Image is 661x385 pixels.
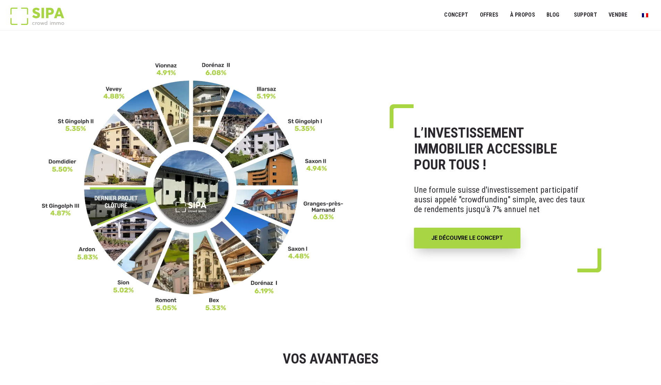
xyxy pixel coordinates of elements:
[604,7,632,23] a: VENDRE
[414,228,520,248] a: JE DÉCOUVRE LE CONCEPT
[414,180,586,219] p: Une formule suisse d'investissement participatif aussi appelé "crowdfunding" simple, avec des tau...
[414,125,586,173] h1: L’INVESTISSEMENT IMMOBILIER ACCESSIBLE POUR TOUS !
[505,7,540,23] a: À PROPOS
[642,13,648,17] img: Français
[569,7,602,23] a: SUPPORT
[475,7,503,23] a: OFFRES
[444,6,651,24] nav: Menu principal
[440,7,473,23] a: Concept
[283,351,379,367] strong: VOS AVANTAGES
[542,7,564,23] a: Blog
[637,8,653,21] a: Passer à
[42,62,344,312] img: FR-_3__11zon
